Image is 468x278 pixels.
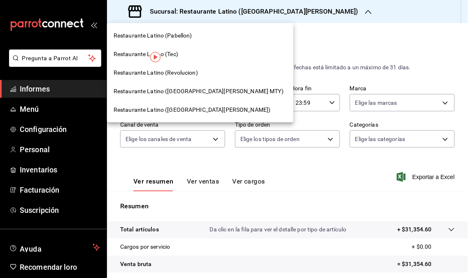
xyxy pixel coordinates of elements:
[114,68,198,77] span: Restaurante Latino (Revolucion)
[114,106,271,114] span: Restaurante Latino ([GEOGRAPHIC_DATA][PERSON_NAME])
[150,52,161,62] img: Tooltip marker
[107,82,293,101] div: Restaurante Latino ([GEOGRAPHIC_DATA][PERSON_NAME] MTY)
[107,26,293,45] div: Restaurante Latino (Pabellon)
[114,50,178,59] span: Restaurante Latino (Tec)
[107,45,293,64] div: Restaurante Latino (Tec)
[114,87,284,96] span: Restaurante Latino ([GEOGRAPHIC_DATA][PERSON_NAME] MTY)
[107,101,293,119] div: Restaurante Latino ([GEOGRAPHIC_DATA][PERSON_NAME])
[114,31,192,40] span: Restaurante Latino (Pabellon)
[107,64,293,82] div: Restaurante Latino (Revolucion)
